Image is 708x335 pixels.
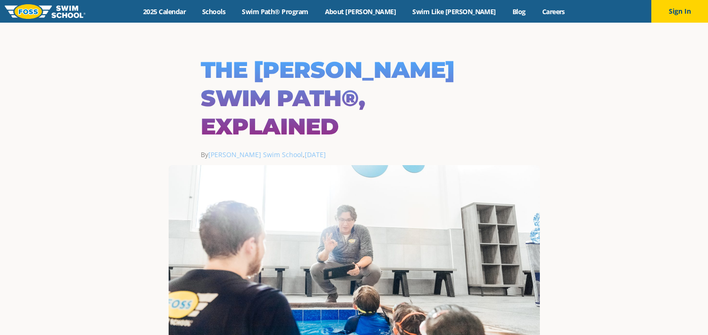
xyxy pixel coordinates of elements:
a: Swim Path® Program [234,7,316,16]
a: Schools [194,7,234,16]
a: Blog [504,7,534,16]
a: Careers [534,7,573,16]
span: By [201,150,303,159]
a: 2025 Calendar [135,7,194,16]
a: Swim Like [PERSON_NAME] [404,7,504,16]
span: , [303,150,326,159]
a: [PERSON_NAME] Swim School [208,150,303,159]
a: About [PERSON_NAME] [316,7,404,16]
img: FOSS Swim School Logo [5,4,85,19]
h1: The [PERSON_NAME] Swim Path®, Explained [201,56,508,141]
a: [DATE] [305,150,326,159]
